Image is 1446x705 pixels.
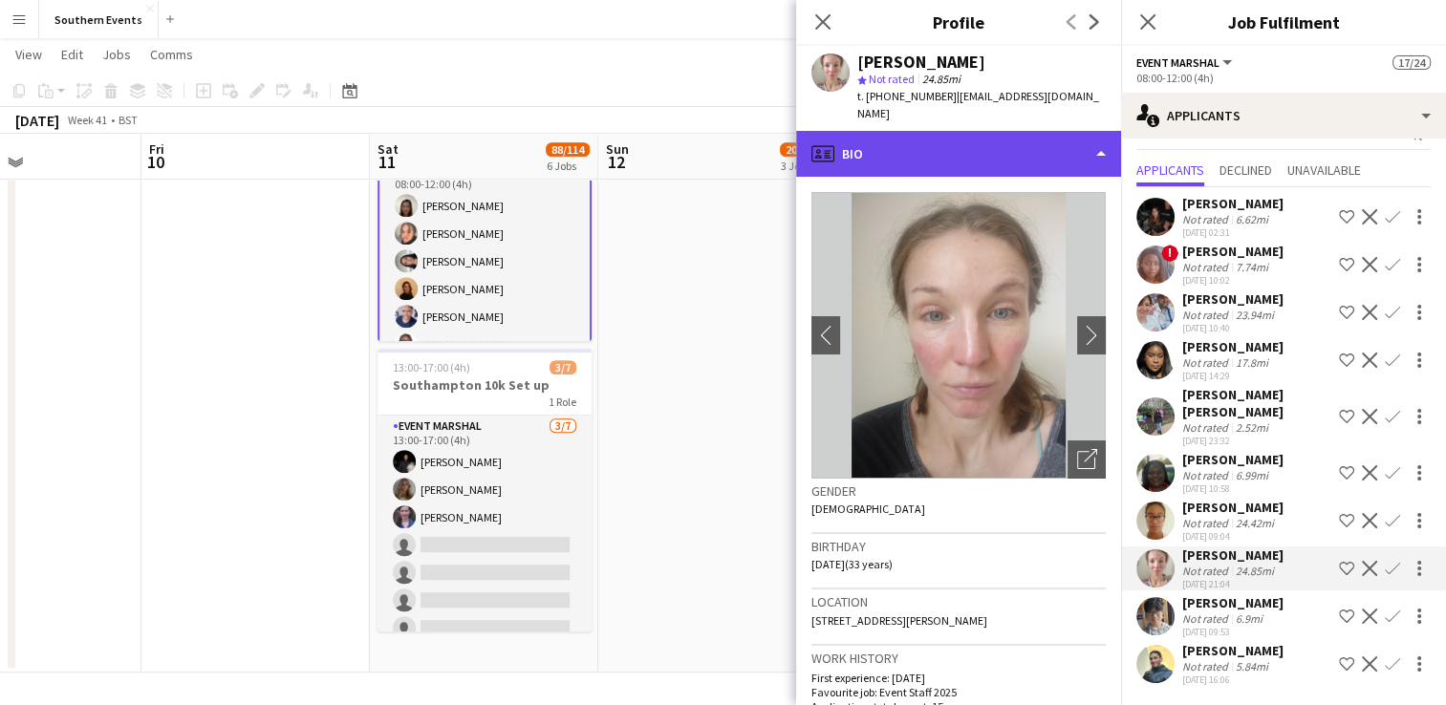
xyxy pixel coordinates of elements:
[1182,355,1232,370] div: Not rated
[1182,290,1284,308] div: [PERSON_NAME]
[150,46,193,63] span: Comms
[811,192,1106,479] img: Crew avatar or photo
[149,140,164,158] span: Fri
[550,360,576,374] span: 3/7
[119,113,138,127] div: BST
[1182,260,1232,274] div: Not rated
[1287,163,1361,177] span: Unavailable
[1182,546,1284,564] div: [PERSON_NAME]
[1182,659,1232,673] div: Not rated
[1232,260,1272,274] div: 7.74mi
[1182,516,1232,530] div: Not rated
[102,46,131,63] span: Jobs
[811,685,1106,699] p: Favourite job: Event Staff 2025
[1182,578,1284,590] div: [DATE] 21:04
[1136,55,1235,70] button: Event Marshal
[1232,355,1272,370] div: 17.8mi
[796,131,1121,177] div: Bio
[378,376,592,394] h3: Southampton 10k Set up
[811,650,1106,667] h3: Work history
[811,482,1106,500] h3: Gender
[1232,468,1272,482] div: 6.99mi
[1136,163,1204,177] span: Applicants
[15,111,59,130] div: [DATE]
[1182,308,1232,322] div: Not rated
[857,89,1099,120] span: | [EMAIL_ADDRESS][DOMAIN_NAME]
[1068,440,1106,479] div: Open photos pop-in
[1182,420,1232,435] div: Not rated
[549,395,576,409] span: 1 Role
[1232,308,1278,322] div: 23.94mi
[780,142,818,157] span: 20/37
[857,53,985,71] div: [PERSON_NAME]
[1182,451,1284,468] div: [PERSON_NAME]
[811,502,925,516] span: [DEMOGRAPHIC_DATA]
[1232,212,1272,226] div: 6.62mi
[95,42,139,67] a: Jobs
[63,113,111,127] span: Week 41
[375,151,399,173] span: 11
[378,140,399,158] span: Sat
[1182,499,1284,516] div: [PERSON_NAME]
[1182,274,1284,287] div: [DATE] 10:02
[869,72,915,86] span: Not rated
[1182,370,1284,382] div: [DATE] 14:29
[546,142,590,157] span: 88/114
[378,349,592,631] app-job-card: 13:00-17:00 (4h)3/7Southampton 10k Set up1 RoleEvent Marshal3/713:00-17:00 (4h)[PERSON_NAME][PERS...
[1232,659,1272,673] div: 5.84mi
[142,42,201,67] a: Comms
[811,593,1106,610] h3: Location
[1182,226,1284,239] div: [DATE] 02:31
[1182,611,1232,626] div: Not rated
[1182,673,1284,686] div: [DATE] 16:06
[811,557,893,571] span: [DATE] (33 years)
[811,613,987,628] span: [STREET_ADDRESS][PERSON_NAME]
[1182,530,1284,543] div: [DATE] 09:04
[1182,564,1232,578] div: Not rated
[918,72,964,86] span: 24.85mi
[603,151,629,173] span: 12
[606,140,629,158] span: Sun
[1182,322,1284,334] div: [DATE] 10:40
[378,416,592,647] app-card-role: Event Marshal3/713:00-17:00 (4h)[PERSON_NAME][PERSON_NAME][PERSON_NAME]
[1182,195,1284,212] div: [PERSON_NAME]
[1182,386,1331,420] div: [PERSON_NAME] [PERSON_NAME]
[811,671,1106,685] p: First experience: [DATE]
[1182,243,1284,260] div: [PERSON_NAME]
[61,46,83,63] span: Edit
[811,538,1106,555] h3: Birthday
[1182,468,1232,482] div: Not rated
[39,1,159,38] button: Southern Events
[1232,611,1266,626] div: 6.9mi
[1182,594,1284,611] div: [PERSON_NAME]
[1136,71,1431,85] div: 08:00-12:00 (4h)
[1232,516,1278,530] div: 24.42mi
[54,42,91,67] a: Edit
[8,42,50,67] a: View
[1232,564,1278,578] div: 24.85mi
[1219,163,1272,177] span: Declined
[146,151,164,173] span: 10
[1232,420,1272,435] div: 2.52mi
[796,10,1121,34] h3: Profile
[781,159,817,173] div: 3 Jobs
[1182,338,1284,355] div: [PERSON_NAME]
[1121,10,1446,34] h3: Job Fulfilment
[378,58,592,341] app-job-card: Updated08:00-12:00 (4h)21/24WRS - Olympic North (Women Only) WRS - [GEOGRAPHIC_DATA]1 RoleEvent M...
[547,159,589,173] div: 6 Jobs
[1182,212,1232,226] div: Not rated
[1182,435,1331,447] div: [DATE] 23:32
[1392,55,1431,70] span: 17/24
[1121,93,1446,139] div: Applicants
[393,360,470,374] span: 13:00-17:00 (4h)
[15,46,42,63] span: View
[857,89,957,103] span: t. [PHONE_NUMBER]
[1182,482,1284,495] div: [DATE] 10:58
[1182,642,1284,659] div: [PERSON_NAME]
[1182,626,1284,638] div: [DATE] 09:53
[1161,245,1178,262] span: !
[1136,55,1219,70] span: Event Marshal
